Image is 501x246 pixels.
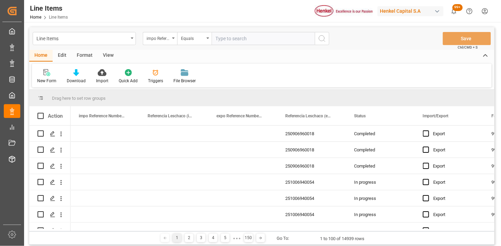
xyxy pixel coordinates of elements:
img: Henkel%20logo.jpg_1689854090.jpg [315,5,373,17]
div: 2 [185,234,193,242]
div: In progress [346,223,415,238]
div: Press SPACE to select this row. [29,126,71,142]
div: impo Reference Number WF [147,34,170,42]
a: Home [30,15,41,20]
button: show 100 new notifications [446,3,462,19]
div: In progress [346,190,415,206]
div: 3 [197,234,205,242]
button: search button [315,32,329,45]
div: Import [96,78,108,84]
button: open menu [143,32,177,45]
div: Completed [346,158,415,174]
div: Action [48,113,63,119]
div: Quick Add [119,78,138,84]
button: open menu [33,32,136,45]
div: 150 [244,234,253,242]
div: 4 [209,234,217,242]
div: 251006940054 [277,206,346,222]
div: Press SPACE to select this row. [29,190,71,206]
div: Press SPACE to select this row. [29,142,71,158]
button: Henkel Capital S.A [377,4,446,18]
span: impo Reference Number WF [79,114,125,118]
div: 250906960018 [277,158,346,174]
div: Go To: [277,235,289,242]
div: Export [433,207,475,223]
div: Format [72,50,98,62]
span: Status [354,114,366,118]
div: Completed [346,126,415,141]
input: Type to search [212,32,315,45]
div: In progress [346,174,415,190]
div: 250906960018 [277,142,346,158]
span: Referencia Leschaco (impo) [148,114,194,118]
div: New Form [37,78,56,84]
div: Line Items [36,34,128,42]
div: File Browser [173,78,196,84]
div: Export [433,126,475,142]
div: Press SPACE to select this row. [29,206,71,223]
div: 5 [221,234,230,242]
div: View [98,50,119,62]
div: Triggers [148,78,163,84]
button: open menu [177,32,212,45]
span: Import/Export [423,114,449,118]
div: 250906960018 [277,126,346,141]
div: Press SPACE to select this row. [29,158,71,174]
div: 251006940054 [277,190,346,206]
div: Press SPACE to select this row. [29,174,71,190]
div: Export [433,142,475,158]
div: Export [433,223,475,239]
div: Press SPACE to select this row. [29,223,71,239]
div: Edit [53,50,72,62]
div: Export [433,158,475,174]
div: Home [29,50,53,62]
div: 251006940054 [277,174,346,190]
button: Save [443,32,491,45]
div: Henkel Capital S.A [377,6,444,16]
div: Completed [346,142,415,158]
span: expo Reference Number WF [216,114,263,118]
span: Ctrl/CMD + S [458,45,478,50]
div: 1 [173,234,181,242]
span: 99+ [452,4,463,11]
div: 251006940054 [277,223,346,238]
div: ● ● ● [233,236,241,241]
button: Help Center [462,3,477,19]
span: Drag here to set row groups [52,96,106,101]
div: Equals [181,34,204,42]
div: In progress [346,206,415,222]
span: Referencia Leschaco (export) [285,114,331,118]
div: Export [433,191,475,206]
div: 1 to 100 of 14939 rows [320,235,365,242]
div: Export [433,174,475,190]
div: Line Items [30,3,68,13]
div: Download [67,78,86,84]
